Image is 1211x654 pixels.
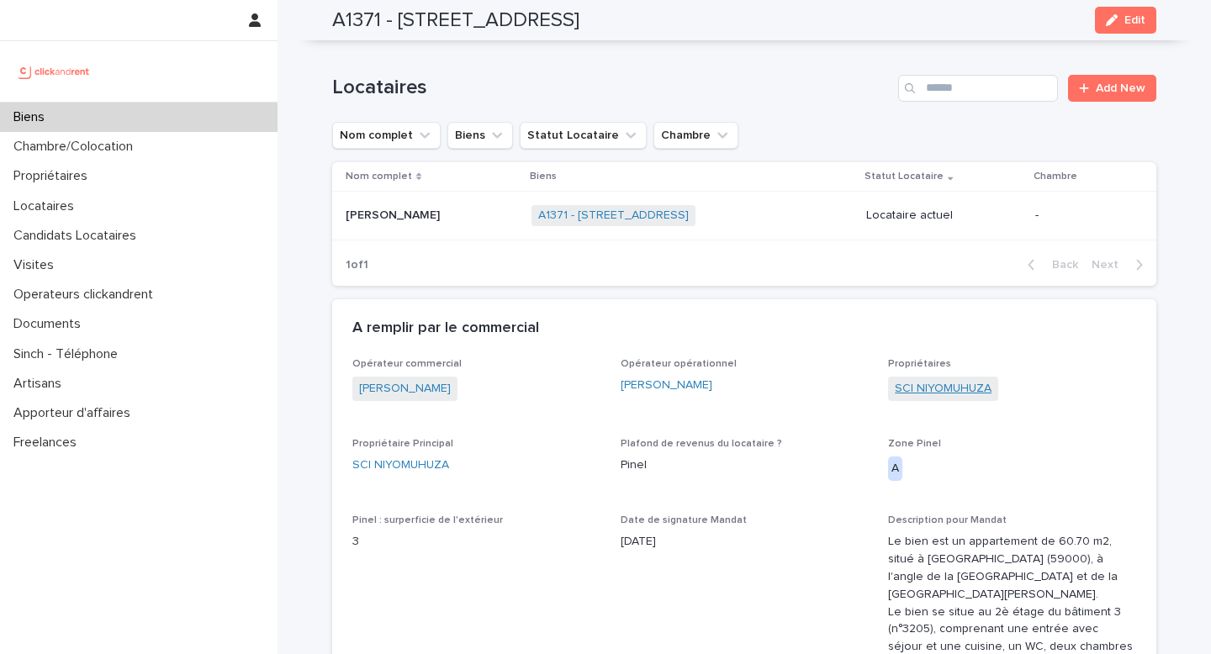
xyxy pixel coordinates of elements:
[352,319,539,338] h2: A remplir par le commercial
[7,376,75,392] p: Artisans
[621,515,747,525] span: Date de signature Mandat
[7,435,90,451] p: Freelances
[895,380,992,398] a: SCI NIYOMUHUZA
[7,228,150,244] p: Candidats Locataires
[538,208,689,223] a: A1371 - [STREET_ADDRESS]
[332,76,891,100] h1: Locataires
[1096,82,1145,94] span: Add New
[7,139,146,155] p: Chambre/Colocation
[332,245,382,286] p: 1 of 1
[7,346,131,362] p: Sinch - Téléphone
[1034,167,1077,186] p: Chambre
[865,167,944,186] p: Statut Locataire
[352,533,600,551] p: 3
[332,8,579,33] h2: A1371 - [STREET_ADDRESS]
[1092,259,1129,271] span: Next
[621,439,782,449] span: Plafond de revenus du locataire ?
[520,122,647,149] button: Statut Locataire
[621,533,869,551] p: [DATE]
[898,75,1058,102] input: Search
[653,122,738,149] button: Chambre
[1095,7,1156,34] button: Edit
[888,456,902,481] div: A
[7,198,87,214] p: Locataires
[7,316,94,332] p: Documents
[346,167,412,186] p: Nom complet
[621,456,869,474] p: Pinel
[332,122,441,149] button: Nom complet
[447,122,513,149] button: Biens
[352,359,462,369] span: Opérateur commercial
[7,405,144,421] p: Apporteur d'affaires
[888,439,941,449] span: Zone Pinel
[888,359,951,369] span: Propriétaires
[352,439,453,449] span: Propriétaire Principal
[866,208,1022,223] p: Locataire actuel
[7,168,101,184] p: Propriétaires
[346,205,443,223] p: [PERSON_NAME]
[1124,14,1145,26] span: Edit
[13,55,95,88] img: UCB0brd3T0yccxBKYDjQ
[1085,257,1156,272] button: Next
[7,109,58,125] p: Biens
[352,515,503,525] span: Pinel : surperficie de l'extérieur
[1014,257,1085,272] button: Back
[621,377,712,394] a: [PERSON_NAME]
[1035,208,1129,223] p: -
[1068,75,1156,102] a: Add New
[7,257,67,273] p: Visites
[1042,259,1078,271] span: Back
[332,192,1156,240] tr: [PERSON_NAME][PERSON_NAME] A1371 - [STREET_ADDRESS] Locataire actuel-
[7,287,167,303] p: Operateurs clickandrent
[621,359,737,369] span: Opérateur opérationnel
[359,380,451,398] a: [PERSON_NAME]
[530,167,557,186] p: Biens
[888,515,1007,525] span: Description pour Mandat
[352,456,449,474] a: SCI NIYOMUHUZA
